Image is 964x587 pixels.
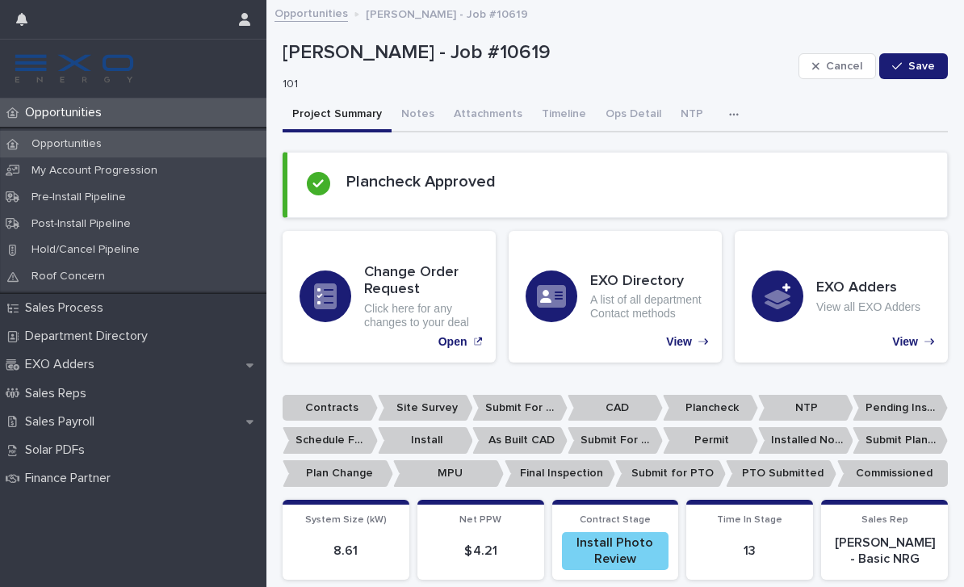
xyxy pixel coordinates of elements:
button: Save [879,53,948,79]
p: My Account Progression [19,164,170,178]
p: Installed No Permit [758,427,853,454]
button: Attachments [444,99,532,132]
p: PTO Submitted [726,460,836,487]
p: Final Inspection [505,460,615,487]
p: 101 [283,78,786,91]
p: Permit [663,427,758,454]
p: Click here for any changes to your deal [364,302,479,329]
p: View all EXO Adders [816,300,920,314]
p: Sales Reps [19,386,99,401]
p: Post-Install Pipeline [19,217,144,231]
p: View [666,335,692,349]
h3: Change Order Request [364,264,479,299]
h3: EXO Directory [590,273,705,291]
button: Project Summary [283,99,392,132]
p: Submit Plan Change [853,427,948,454]
p: Plancheck [663,395,758,421]
span: Save [908,61,935,72]
p: Pre-Install Pipeline [19,191,139,204]
p: [PERSON_NAME] - Job #10619 [283,41,792,65]
img: FKS5r6ZBThi8E5hshIGi [13,52,136,85]
button: Cancel [798,53,876,79]
h2: Plancheck Approved [346,172,496,191]
p: 8.61 [292,543,400,559]
p: Sales Payroll [19,414,107,430]
p: Hold/Cancel Pipeline [19,243,153,257]
span: Sales Rep [861,515,908,525]
span: Time In Stage [717,515,782,525]
p: Department Directory [19,329,161,344]
p: Solar PDFs [19,442,98,458]
a: Open [283,231,496,363]
p: Install [378,427,473,454]
p: 13 [696,543,803,559]
p: Pending Install Task [853,395,948,421]
button: Timeline [532,99,596,132]
p: Plan Change [283,460,393,487]
h3: EXO Adders [816,279,920,297]
p: Contracts [283,395,378,421]
p: [PERSON_NAME] - Basic NRG [831,535,938,566]
p: Roof Concern [19,270,118,283]
span: System Size (kW) [305,515,387,525]
span: Cancel [826,61,862,72]
p: View [892,335,918,349]
p: Submit for PTO [615,460,726,487]
p: $ 4.21 [427,543,534,559]
p: Submit For CAD [472,395,568,421]
p: Opportunities [19,137,115,151]
p: MPU [393,460,504,487]
p: Open [438,335,467,349]
p: Submit For Permit [568,427,663,454]
a: View [509,231,722,363]
p: CAD [568,395,663,421]
button: NTP [671,99,713,132]
a: Opportunities [275,3,348,22]
p: A list of all department Contact methods [590,293,705,321]
a: View [735,231,948,363]
span: Net PPW [459,515,501,525]
p: Opportunities [19,105,115,120]
button: Ops Detail [596,99,671,132]
p: Site Survey [378,395,473,421]
span: Contract Stage [580,515,651,525]
button: Notes [392,99,444,132]
p: Commissioned [837,460,948,487]
p: Schedule For Install [283,427,378,454]
p: Finance Partner [19,471,124,486]
p: [PERSON_NAME] - Job #10619 [366,4,528,22]
p: Sales Process [19,300,116,316]
div: Install Photo Review [562,532,669,569]
p: EXO Adders [19,357,107,372]
p: As Built CAD [472,427,568,454]
p: NTP [758,395,853,421]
